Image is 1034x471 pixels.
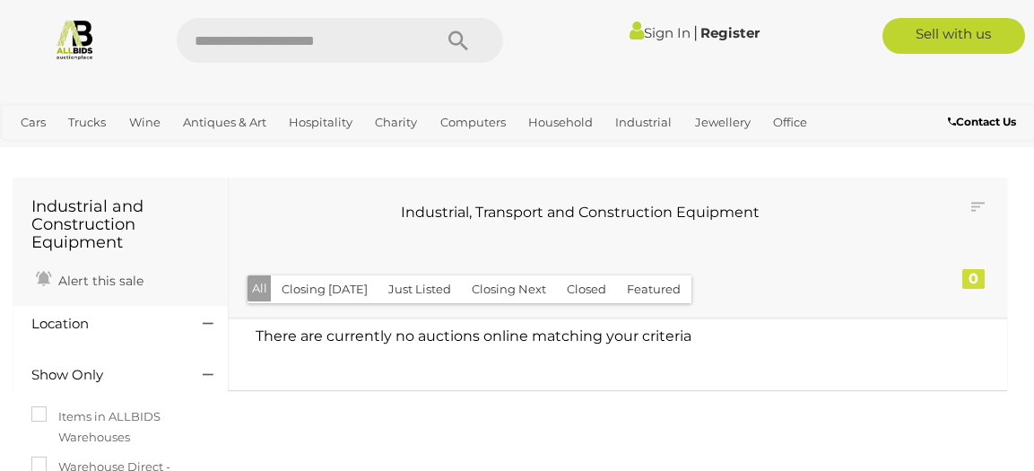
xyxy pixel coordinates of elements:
[271,275,378,303] button: Closing [DATE]
[260,205,899,221] h3: Industrial, Transport and Construction Equipment
[608,108,679,137] a: Industrial
[73,137,214,167] a: [GEOGRAPHIC_DATA]
[13,137,65,167] a: Sports
[693,22,698,42] span: |
[461,275,557,303] button: Closing Next
[948,112,1021,132] a: Contact Us
[54,18,96,60] img: Allbids.com.au
[700,24,760,41] a: Register
[31,266,148,292] a: Alert this sale
[368,108,424,137] a: Charity
[616,275,691,303] button: Featured
[31,198,210,251] h1: Industrial and Construction Equipment
[962,269,985,289] div: 0
[948,115,1016,128] b: Contact Us
[176,108,274,137] a: Antiques & Art
[248,275,272,301] button: All
[54,273,143,289] span: Alert this sale
[766,108,814,137] a: Office
[882,18,1025,54] a: Sell with us
[31,406,210,449] label: Items in ALLBIDS Warehouses
[61,108,113,137] a: Trucks
[282,108,360,137] a: Hospitality
[256,327,691,345] span: There are currently no auctions online matching your criteria
[688,108,758,137] a: Jewellery
[630,24,691,41] a: Sign In
[413,18,503,63] button: Search
[122,108,168,137] a: Wine
[13,108,53,137] a: Cars
[521,108,600,137] a: Household
[31,368,176,383] h4: Show Only
[378,275,462,303] button: Just Listed
[556,275,617,303] button: Closed
[433,108,513,137] a: Computers
[31,317,176,332] h4: Location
